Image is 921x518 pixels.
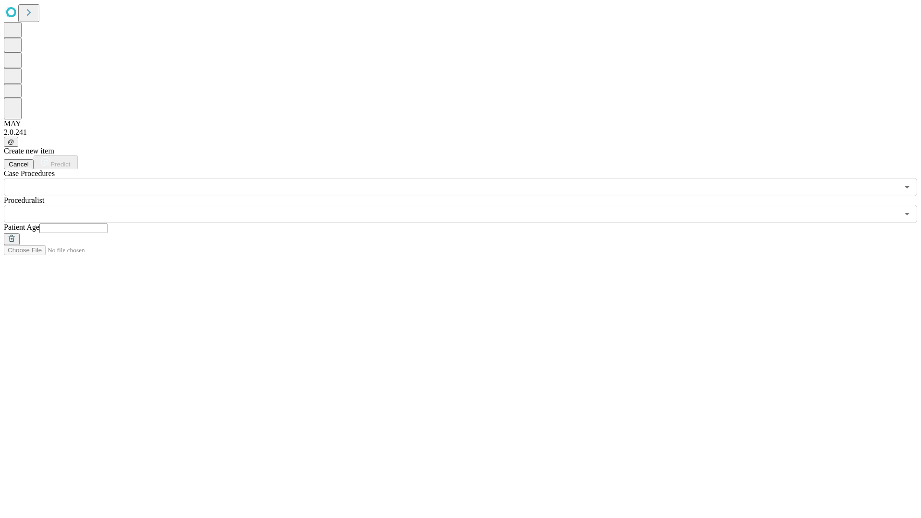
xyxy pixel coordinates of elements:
[4,128,917,137] div: 2.0.241
[4,147,54,155] span: Create new item
[9,161,29,168] span: Cancel
[50,161,70,168] span: Predict
[900,180,914,194] button: Open
[8,138,14,145] span: @
[4,119,917,128] div: MAY
[900,207,914,221] button: Open
[4,223,39,231] span: Patient Age
[4,137,18,147] button: @
[4,159,34,169] button: Cancel
[4,169,55,177] span: Scheduled Procedure
[4,196,44,204] span: Proceduralist
[34,155,78,169] button: Predict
